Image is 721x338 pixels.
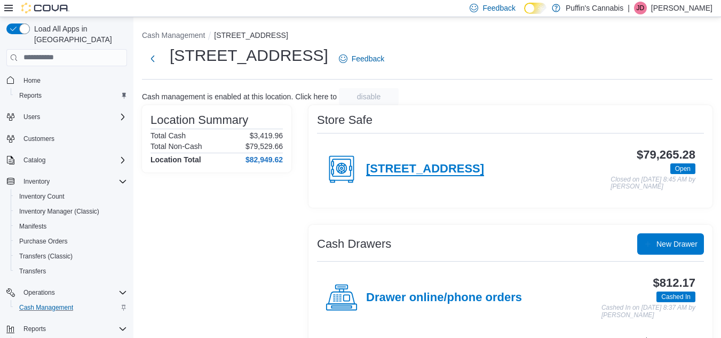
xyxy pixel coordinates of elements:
button: Customers [2,131,131,146]
span: Feedback [482,3,515,13]
a: Inventory Manager (Classic) [15,205,104,218]
button: disable [339,88,399,105]
button: Cash Management [11,300,131,315]
div: Justin Dicks [634,2,647,14]
button: Catalog [2,153,131,168]
nav: An example of EuiBreadcrumbs [142,30,712,43]
h6: Total Non-Cash [150,142,202,151]
a: Home [19,74,45,87]
span: Manifests [19,222,46,231]
button: Transfers [11,264,131,279]
button: Home [2,73,131,88]
span: disable [357,91,381,102]
span: Open [675,164,691,174]
span: Inventory Manager (Classic) [19,207,99,216]
span: Transfers [19,267,46,276]
span: Inventory [23,177,50,186]
span: Cashed In [661,292,691,302]
span: Load All Apps in [GEOGRAPHIC_DATA] [30,23,127,45]
span: Reports [15,89,127,102]
span: Inventory Count [19,192,65,201]
button: Operations [19,286,59,299]
h3: $812.17 [653,277,695,289]
span: Open [670,163,695,174]
button: Reports [11,88,131,103]
button: Users [19,111,44,123]
a: Transfers (Classic) [15,250,77,263]
button: New Drawer [637,233,704,255]
h3: $79,265.28 [637,148,695,161]
span: Catalog [19,154,127,167]
span: Inventory [19,175,127,188]
span: Reports [19,91,42,100]
p: Cash management is enabled at this location. Click here to [142,92,337,101]
h1: [STREET_ADDRESS] [170,45,328,66]
button: Inventory [2,174,131,189]
h3: Cash Drawers [317,238,391,250]
button: Purchase Orders [11,234,131,249]
button: Inventory Manager (Classic) [11,204,131,219]
span: Home [23,76,41,85]
p: | [628,2,630,14]
span: Transfers [15,265,127,278]
h6: Total Cash [150,131,186,140]
span: Purchase Orders [15,235,127,248]
p: $79,529.66 [245,142,283,151]
span: Inventory Manager (Classic) [15,205,127,218]
span: Operations [19,286,127,299]
a: Feedback [335,48,389,69]
button: Manifests [11,219,131,234]
h4: Drawer online/phone orders [366,291,522,305]
button: Catalog [19,154,50,167]
span: Customers [19,132,127,145]
button: Cash Management [142,31,205,40]
span: Transfers (Classic) [15,250,127,263]
button: Users [2,109,131,124]
a: Inventory Count [15,190,69,203]
span: Cash Management [15,301,127,314]
span: New Drawer [656,239,698,249]
p: Puffin's Cannabis [566,2,623,14]
button: Inventory [19,175,54,188]
span: Customers [23,135,54,143]
h4: Location Total [150,155,201,164]
a: Manifests [15,220,51,233]
p: [PERSON_NAME] [651,2,712,14]
h4: $82,949.62 [245,155,283,164]
button: Reports [2,321,131,336]
span: Feedback [352,53,384,64]
h3: Store Safe [317,114,373,127]
p: Cashed In on [DATE] 8:37 AM by [PERSON_NAME] [601,304,695,319]
h3: Location Summary [150,114,248,127]
button: Inventory Count [11,189,131,204]
a: Customers [19,132,59,145]
h4: [STREET_ADDRESS] [366,162,484,176]
span: Home [19,74,127,87]
a: Purchase Orders [15,235,72,248]
span: Inventory Count [15,190,127,203]
button: [STREET_ADDRESS] [214,31,288,40]
img: Cova [21,3,69,13]
span: Cashed In [656,292,695,302]
span: Users [19,111,127,123]
span: Operations [23,288,55,297]
span: Catalog [23,156,45,164]
span: Users [23,113,40,121]
a: Cash Management [15,301,77,314]
input: Dark Mode [524,3,546,14]
span: Reports [23,325,46,333]
span: JD [637,2,645,14]
span: Manifests [15,220,127,233]
p: $3,419.96 [250,131,283,140]
p: Closed on [DATE] 8:45 AM by [PERSON_NAME] [611,176,695,191]
button: Operations [2,285,131,300]
button: Transfers (Classic) [11,249,131,264]
a: Reports [15,89,46,102]
span: Transfers (Classic) [19,252,73,261]
span: Reports [19,323,127,335]
a: Transfers [15,265,50,278]
span: Cash Management [19,303,73,312]
button: Reports [19,323,50,335]
button: Next [142,48,163,69]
